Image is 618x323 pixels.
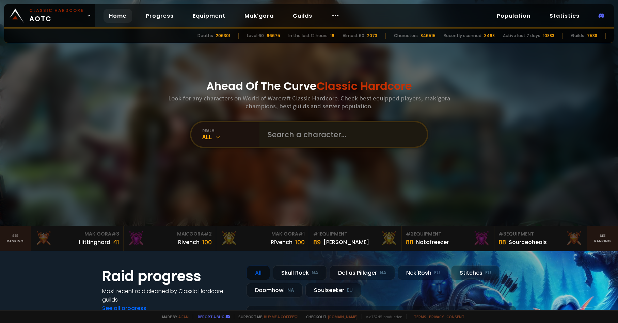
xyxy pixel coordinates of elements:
a: #2Equipment88Notafreezer [402,226,494,251]
span: Classic Hardcore [317,78,412,94]
div: 88 [498,238,506,247]
small: NA [380,270,386,276]
a: Guilds [287,9,318,23]
span: Support me, [234,314,298,319]
a: See all progress [102,304,146,312]
span: # 3 [498,230,506,237]
div: [PERSON_NAME] [323,238,369,246]
a: Population [491,9,536,23]
div: Active last 7 days [503,33,540,39]
div: 66675 [267,33,280,39]
small: NA [287,287,294,294]
a: Equipment [187,9,231,23]
div: Hittinghard [79,238,110,246]
div: Level 60 [247,33,264,39]
div: Guilds [571,33,584,39]
div: Rîvench [271,238,292,246]
a: Report a bug [198,314,224,319]
div: 10883 [543,33,554,39]
div: 846515 [421,33,435,39]
a: Statistics [544,9,585,23]
span: # 2 [406,230,414,237]
div: Rivench [178,238,200,246]
div: 2073 [367,33,377,39]
a: Mak'Gora#1Rîvench100 [216,226,309,251]
small: EU [434,270,440,276]
div: All [247,265,270,280]
span: v. d752d5 - production [362,314,402,319]
div: Doomhowl [247,283,303,297]
div: Mak'Gora [220,230,304,238]
div: Equipment [406,230,490,238]
div: 206301 [216,33,230,39]
h4: Most recent raid cleaned by Classic Hardcore guilds [102,287,238,304]
a: #3Equipment88Sourceoheals [494,226,587,251]
div: 89 [313,238,321,247]
span: Checkout [302,314,358,319]
div: All [202,133,259,141]
div: realm [202,128,259,133]
h1: Raid progress [102,265,238,287]
a: Mak'Gora#2Rivench100 [124,226,216,251]
a: Buy me a coffee [264,314,298,319]
div: Equipment [313,230,397,238]
div: Mak'Gora [128,230,212,238]
a: Home [104,9,132,23]
div: Nek'Rosh [398,265,448,280]
div: 16 [330,33,334,39]
div: 7538 [587,33,597,39]
div: 100 [202,238,212,247]
div: 100 [295,238,305,247]
span: # 1 [298,230,305,237]
div: Stitches [451,265,500,280]
small: EU [347,287,353,294]
a: Mak'gora [239,9,279,23]
div: Characters [394,33,418,39]
span: AOTC [29,7,84,24]
div: Sourceoheals [509,238,547,246]
div: 41 [113,238,119,247]
span: # 1 [313,230,320,237]
div: Notafreezer [416,238,449,246]
div: Skull Rock [273,265,327,280]
div: Recently scanned [444,33,481,39]
div: In the last 12 hours [288,33,328,39]
a: Consent [446,314,464,319]
a: Seeranking [587,226,618,251]
div: Defias Pillager [330,265,395,280]
small: Classic Hardcore [29,7,84,14]
a: Progress [140,9,179,23]
h3: Look for any characters on World of Warcraft Classic Hardcore. Check best equipped players, mak'g... [165,94,453,110]
a: Privacy [429,314,444,319]
a: #1Equipment89[PERSON_NAME] [309,226,402,251]
small: EU [485,270,491,276]
span: # 2 [204,230,212,237]
div: Deaths [197,33,213,39]
a: a fan [178,314,189,319]
div: Mak'Gora [35,230,119,238]
div: Equipment [498,230,583,238]
div: 3468 [484,33,495,39]
div: Almost 60 [343,33,364,39]
a: [DOMAIN_NAME] [328,314,358,319]
div: Soulseeker [305,283,361,297]
h1: Ahead Of The Curve [206,78,412,94]
input: Search a character... [264,122,419,147]
span: Made by [158,314,189,319]
a: Mak'Gora#3Hittinghard41 [31,226,124,251]
div: 88 [406,238,413,247]
span: # 3 [111,230,119,237]
a: Classic HardcoreAOTC [4,4,95,27]
small: NA [312,270,318,276]
a: Terms [414,314,426,319]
